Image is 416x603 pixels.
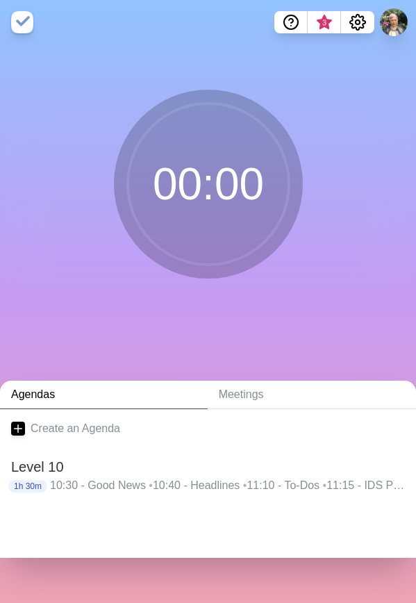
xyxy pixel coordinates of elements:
h2: Level 10 [11,456,405,477]
a: Meetings [208,381,416,409]
span: • [323,479,327,491]
p: 1h 30m [8,480,47,493]
img: timeblocks logo [11,11,33,33]
button: What’s new [308,11,341,33]
button: Settings [341,11,374,33]
span: • [149,479,153,491]
p: 10:30 - Good News 10:40 - Headlines 11:10 - To-Dos 11:15 - IDS Prioritization 11:20 - IDS Discuss... [50,477,405,494]
button: Help [274,11,308,33]
span: 3 [319,17,330,28]
span: • [243,479,247,491]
